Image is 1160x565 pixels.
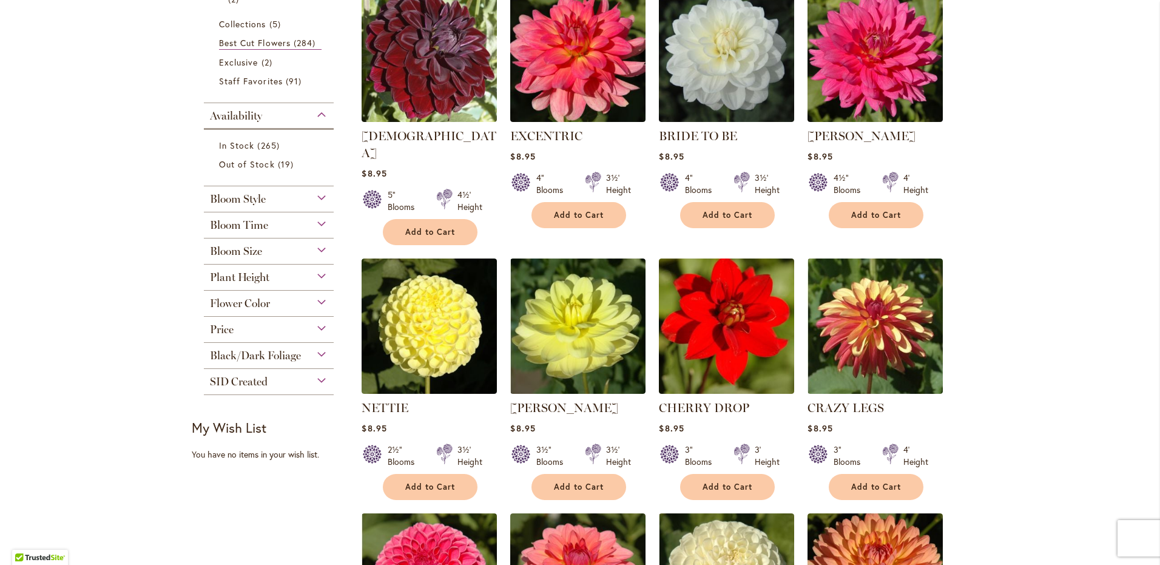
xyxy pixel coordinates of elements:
a: In Stock 265 [219,139,322,152]
div: 4' Height [903,444,928,468]
span: $8.95 [510,151,535,162]
a: PEGGY JEAN [510,385,646,396]
a: JENNA [808,113,943,124]
div: 3" Blooms [834,444,868,468]
span: 5 [269,18,284,30]
div: 4½' Height [457,189,482,213]
a: CHERRY DROP [659,401,749,415]
span: Flower Color [210,297,270,310]
span: Bloom Style [210,192,266,206]
span: Add to Cart [405,227,455,237]
span: $8.95 [659,151,684,162]
span: Add to Cart [851,482,901,492]
span: 19 [278,158,297,171]
div: 3½' Height [606,172,631,196]
span: Out of Stock [219,158,275,170]
img: CHERRY DROP [659,259,794,394]
div: 4½" Blooms [834,172,868,196]
a: Collections [219,18,322,30]
button: Add to Cart [829,474,923,500]
img: CRAZY LEGS [808,259,943,394]
span: Availability [210,109,262,123]
iframe: Launch Accessibility Center [9,522,43,556]
div: 4" Blooms [685,172,719,196]
button: Add to Cart [829,202,923,228]
a: Exclusive [219,56,322,69]
span: 284 [294,36,319,49]
span: Collections [219,18,266,30]
span: Add to Cart [703,482,752,492]
strong: My Wish List [192,419,266,436]
a: EXCENTRIC [510,113,646,124]
a: EXCENTRIC [510,129,582,143]
span: $8.95 [362,422,386,434]
span: 91 [286,75,305,87]
span: $8.95 [808,151,832,162]
span: Add to Cart [703,210,752,220]
div: 3" Blooms [685,444,719,468]
img: PEGGY JEAN [510,259,646,394]
button: Add to Cart [531,474,626,500]
a: Staff Favorites [219,75,322,87]
a: VOODOO [362,113,497,124]
div: 3½' Height [457,444,482,468]
div: You have no items in your wish list. [192,448,354,461]
a: [PERSON_NAME] [510,401,618,415]
span: Add to Cart [851,210,901,220]
button: Add to Cart [531,202,626,228]
span: 265 [257,139,282,152]
span: $8.95 [808,422,832,434]
a: NETTIE [362,385,497,396]
div: 4' Height [903,172,928,196]
span: 2 [261,56,275,69]
div: 5" Blooms [388,189,422,213]
span: Black/Dark Foliage [210,349,301,362]
button: Add to Cart [383,474,477,500]
span: SID Created [210,375,268,388]
a: BRIDE TO BE [659,129,737,143]
span: Price [210,323,234,336]
span: Add to Cart [554,210,604,220]
button: Add to Cart [680,202,775,228]
a: CRAZY LEGS [808,401,884,415]
div: 2½" Blooms [388,444,422,468]
span: Bloom Size [210,245,262,258]
div: 3½' Height [606,444,631,468]
div: 4" Blooms [536,172,570,196]
a: CRAZY LEGS [808,385,943,396]
span: Staff Favorites [219,75,283,87]
a: CHERRY DROP [659,385,794,396]
span: Bloom Time [210,218,268,232]
span: Plant Height [210,271,269,284]
a: [DEMOGRAPHIC_DATA] [362,129,496,160]
button: Add to Cart [680,474,775,500]
span: Add to Cart [405,482,455,492]
button: Add to Cart [383,219,477,245]
span: $8.95 [659,422,684,434]
a: [PERSON_NAME] [808,129,916,143]
div: 3' Height [755,444,780,468]
span: Exclusive [219,56,258,68]
a: BRIDE TO BE [659,113,794,124]
span: Add to Cart [554,482,604,492]
span: In Stock [219,140,254,151]
div: 3½' Height [755,172,780,196]
span: $8.95 [362,167,386,179]
a: NETTIE [362,401,408,415]
span: Best Cut Flowers [219,37,291,49]
div: 3½" Blooms [536,444,570,468]
span: $8.95 [510,422,535,434]
img: NETTIE [362,259,497,394]
a: Out of Stock 19 [219,158,322,171]
a: Best Cut Flowers [219,36,322,50]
